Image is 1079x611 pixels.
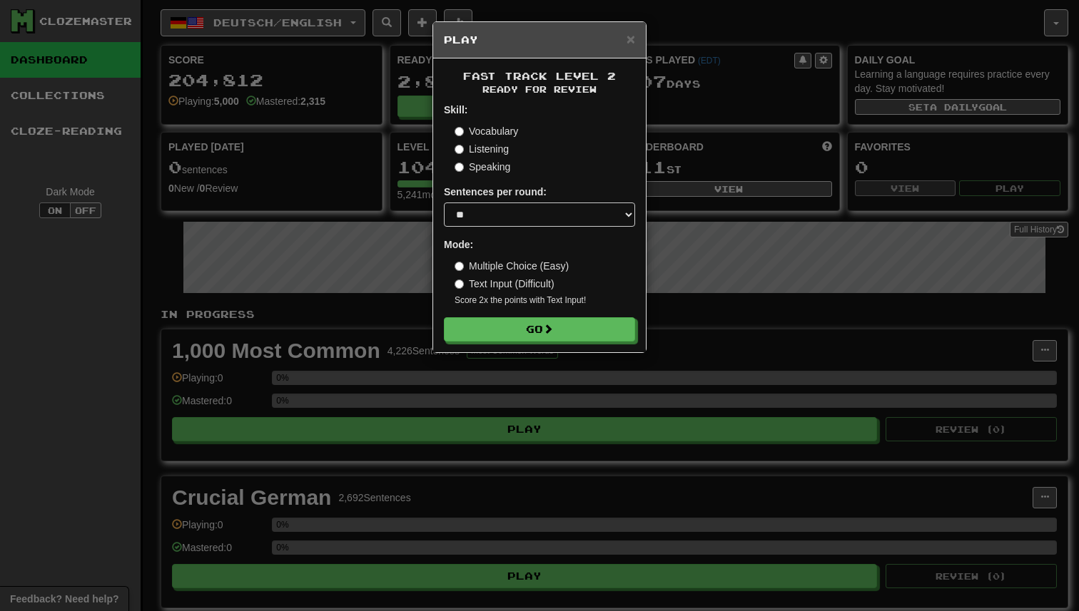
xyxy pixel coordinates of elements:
strong: Skill: [444,104,467,115]
label: Multiple Choice (Easy) [455,259,569,273]
label: Vocabulary [455,124,518,138]
label: Sentences per round: [444,185,547,199]
input: Multiple Choice (Easy) [455,262,464,271]
button: Close [627,31,635,46]
small: Ready for Review [444,83,635,96]
input: Vocabulary [455,127,464,136]
input: Listening [455,145,464,154]
label: Text Input (Difficult) [455,277,554,291]
small: Score 2x the points with Text Input ! [455,294,635,307]
label: Listening [455,142,509,156]
span: × [627,31,635,47]
label: Speaking [455,160,510,174]
h5: Play [444,33,635,47]
span: Fast Track Level 2 [463,70,616,82]
input: Speaking [455,163,464,172]
button: Go [444,317,635,342]
input: Text Input (Difficult) [455,279,464,289]
strong: Mode: [444,239,473,250]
